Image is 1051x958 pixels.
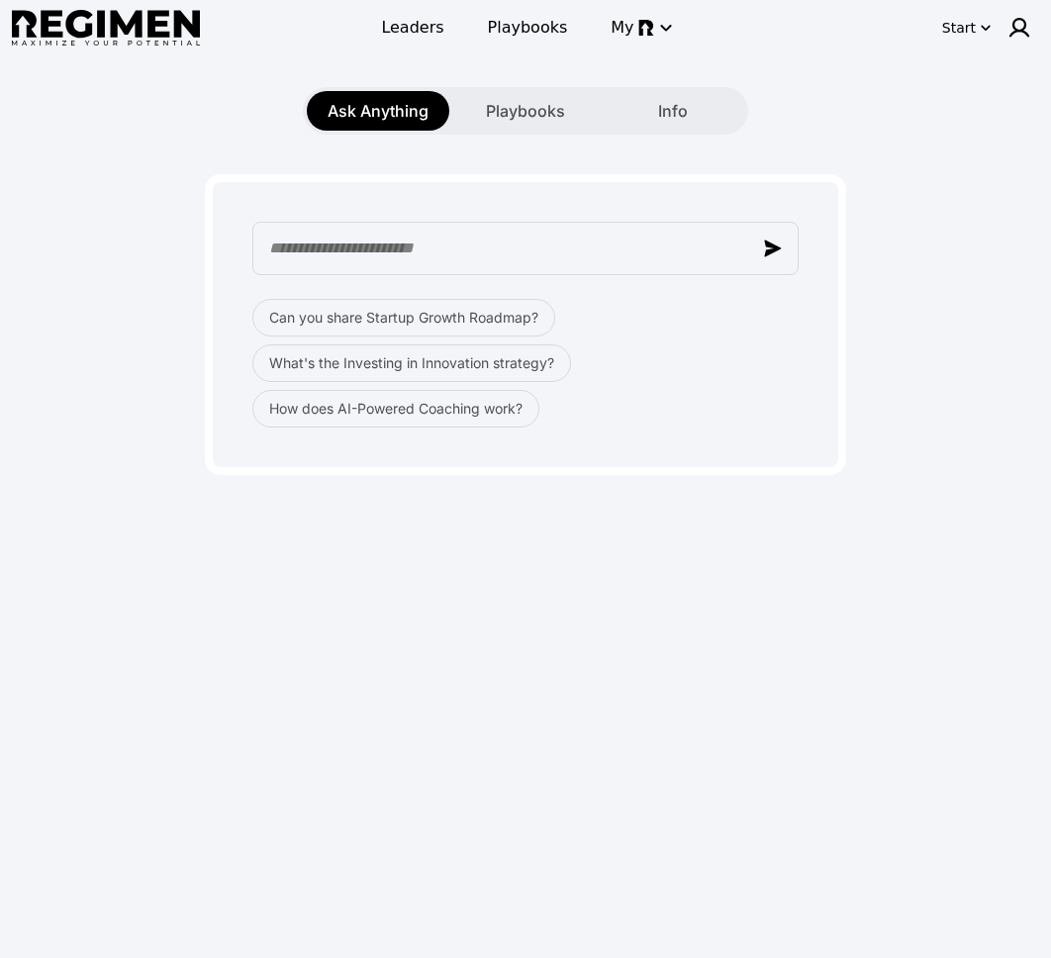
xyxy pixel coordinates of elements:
button: What's the Investing in Innovation strategy? [252,344,571,382]
button: My [599,10,681,46]
a: Leaders [369,10,455,46]
img: send message [764,239,782,257]
img: user icon [1007,16,1031,40]
button: Can you share Startup Growth Roadmap? [252,299,555,336]
span: Info [658,99,688,123]
span: Playbooks [488,16,568,40]
a: Playbooks [476,10,580,46]
div: Start [942,18,976,38]
img: Regimen logo [12,10,200,47]
button: Info [602,91,744,131]
span: My [611,16,633,40]
span: Leaders [381,16,443,40]
span: Ask Anything [328,99,429,123]
button: Start [938,12,996,44]
button: Playbooks [454,91,597,131]
button: Ask Anything [307,91,449,131]
button: How does AI-Powered Coaching work? [252,390,539,428]
span: Playbooks [486,99,565,123]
